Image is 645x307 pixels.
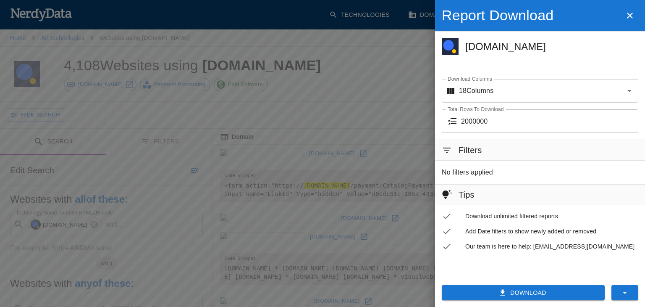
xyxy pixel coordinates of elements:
[448,75,492,82] label: Download Columns
[442,7,621,24] h4: Report Download
[465,40,638,53] h5: [DOMAIN_NAME]
[603,253,635,285] iframe: Drift Widget Chat Controller
[624,85,635,97] button: Open
[442,285,605,301] button: Download
[465,227,638,236] span: Add Date filters to show newly added or removed
[459,86,493,96] p: 18 Columns
[459,188,475,201] h6: Tips
[465,212,638,220] span: Download unlimited filtered reports
[442,167,493,177] p: No filters applied
[448,106,504,113] label: Total Rows To Download
[465,242,638,251] span: Our team is here to help: [EMAIL_ADDRESS][DOMAIN_NAME]
[459,143,482,157] h6: Filters
[442,38,459,55] img: 3b4c47fd-2abc-4890-98da-af8195eb6021.jpg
